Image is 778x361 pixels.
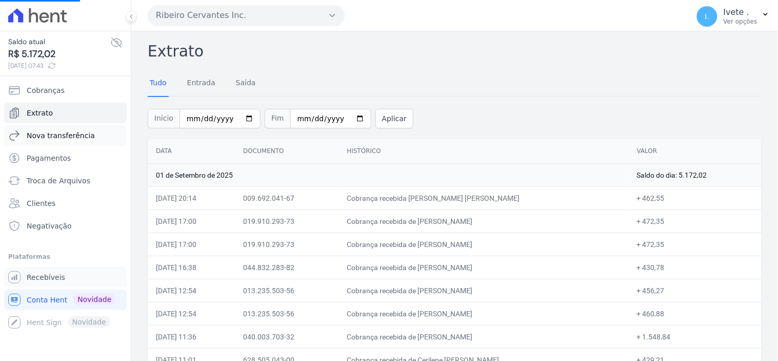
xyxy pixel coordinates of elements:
[338,233,629,256] td: Cobrança recebida de [PERSON_NAME]
[4,80,127,101] a: Cobranças
[629,302,762,325] td: + 460,88
[338,256,629,279] td: Cobrança recebida de [PERSON_NAME]
[73,294,115,305] span: Novidade
[8,80,123,333] nav: Sidebar
[148,233,235,256] td: [DATE] 17:00
[148,186,235,210] td: [DATE] 20:14
[724,17,757,26] p: Ver opções
[148,302,235,325] td: [DATE] 12:54
[148,210,235,233] td: [DATE] 17:00
[4,103,127,123] a: Extrato
[8,61,110,70] span: [DATE] 07:43
[148,279,235,302] td: [DATE] 12:54
[234,70,258,97] a: Saída
[629,279,762,302] td: + 456,27
[4,216,127,236] a: Negativação
[8,47,110,61] span: R$ 5.172,02
[27,85,65,96] span: Cobranças
[724,7,757,17] p: Ivete .
[8,251,123,263] div: Plataformas
[338,139,629,164] th: Histórico
[629,256,762,279] td: + 430,78
[375,109,413,128] button: Aplicar
[4,290,127,310] a: Conta Hent Novidade
[27,108,53,118] span: Extrato
[338,210,629,233] td: Cobrança recebida de [PERSON_NAME]
[338,279,629,302] td: Cobrança recebida de [PERSON_NAME]
[235,302,338,325] td: 013.235.503-56
[235,186,338,210] td: 009.692.041-67
[235,256,338,279] td: 044.832.283-82
[235,233,338,256] td: 019.910.293-73
[148,163,629,186] td: 01 de Setembro de 2025
[27,272,65,282] span: Recebíveis
[27,198,55,208] span: Clientes
[629,163,762,186] td: Saldo do dia: 5.172,02
[629,325,762,348] td: + 1.548,84
[705,13,710,20] span: I.
[185,70,217,97] a: Entrada
[338,302,629,325] td: Cobrança recebida de [PERSON_NAME]
[148,139,235,164] th: Data
[27,130,95,141] span: Nova transferência
[689,2,778,31] button: I. Ivete . Ver opções
[148,256,235,279] td: [DATE] 16:38
[148,325,235,348] td: [DATE] 11:36
[338,325,629,348] td: Cobrança recebida de [PERSON_NAME]
[265,109,290,128] span: Fim
[629,186,762,210] td: + 462,55
[629,233,762,256] td: + 472,35
[629,139,762,164] th: Valor
[235,210,338,233] td: 019.910.293-73
[148,40,762,63] h2: Extrato
[8,36,110,47] span: Saldo atual
[4,267,127,288] a: Recebíveis
[338,186,629,210] td: Cobrança recebida [PERSON_NAME] [PERSON_NAME]
[4,170,127,191] a: Troca de Arquivos
[4,125,127,146] a: Nova transferência
[27,221,72,231] span: Negativação
[148,5,345,26] button: Ribeiro Cervantes Inc.
[148,109,179,128] span: Início
[4,193,127,214] a: Clientes
[235,279,338,302] td: 013.235.503-56
[27,176,90,186] span: Troca de Arquivos
[4,148,127,168] a: Pagamentos
[235,139,338,164] th: Documento
[148,70,169,97] a: Tudo
[235,325,338,348] td: 040.003.703-32
[27,295,67,305] span: Conta Hent
[629,210,762,233] td: + 472,35
[27,153,71,163] span: Pagamentos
